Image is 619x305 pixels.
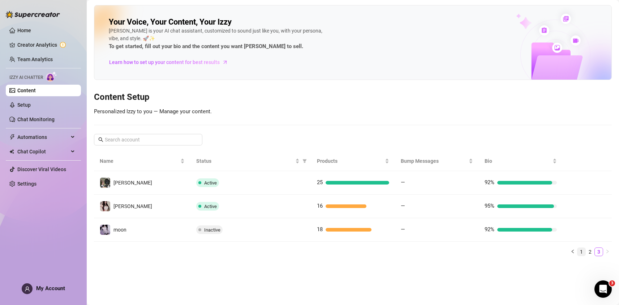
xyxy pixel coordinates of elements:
[196,157,294,165] span: Status
[190,151,311,171] th: Status
[395,151,479,171] th: Bump Messages
[586,248,594,256] a: 2
[609,280,615,286] span: 3
[479,151,563,171] th: Bio
[109,27,326,51] div: [PERSON_NAME] is your AI chat assistant, customized to sound just like you, with your persona, vi...
[577,247,586,256] li: 1
[317,157,383,165] span: Products
[9,134,15,140] span: thunderbolt
[9,74,43,81] span: Izzy AI Chatter
[105,136,192,144] input: Search account
[401,226,405,233] span: —
[94,92,612,103] h3: Content Setup
[17,102,31,108] a: Setup
[113,180,152,186] span: [PERSON_NAME]
[603,247,612,256] li: Next Page
[571,249,575,254] span: left
[9,149,14,154] img: Chat Copilot
[17,131,69,143] span: Automations
[17,181,36,187] a: Settings
[485,203,494,209] span: 95%
[17,117,55,122] a: Chat Monitoring
[577,248,585,256] a: 1
[100,225,110,235] img: moon
[204,227,220,233] span: Inactive
[401,179,405,186] span: —
[17,27,31,33] a: Home
[100,178,110,188] img: Luna
[17,166,66,172] a: Discover Viral Videos
[485,157,551,165] span: Bio
[595,248,603,256] a: 3
[594,247,603,256] li: 3
[401,157,467,165] span: Bump Messages
[485,226,494,233] span: 92%
[46,71,57,82] img: AI Chatter
[100,157,179,165] span: Name
[17,39,75,51] a: Creator Analytics exclamation-circle
[17,146,69,157] span: Chat Copilot
[109,43,303,50] strong: To get started, fill out your bio and the content you want [PERSON_NAME] to sell.
[17,88,36,93] a: Content
[94,151,190,171] th: Name
[603,247,612,256] button: right
[94,108,212,115] span: Personalized Izzy to you — Manage your content.
[499,6,611,80] img: ai-chatter-content-library-cLFOSyPT.png
[222,59,229,66] span: arrow-right
[568,247,577,256] li: Previous Page
[586,247,594,256] li: 2
[113,227,126,233] span: moon
[311,151,395,171] th: Products
[317,179,323,186] span: 25
[25,286,30,292] span: user
[109,56,233,68] a: Learn how to set up your content for best results
[36,285,65,292] span: My Account
[109,17,232,27] h2: Your Voice, Your Content, Your Izzy
[401,203,405,209] span: —
[568,247,577,256] button: left
[605,249,610,254] span: right
[204,180,217,186] span: Active
[17,56,53,62] a: Team Analytics
[113,203,152,209] span: [PERSON_NAME]
[317,226,323,233] span: 18
[485,179,494,186] span: 92%
[204,204,217,209] span: Active
[98,137,103,142] span: search
[594,280,612,298] iframe: Intercom live chat
[317,203,323,209] span: 16
[6,11,60,18] img: logo-BBDzfeDw.svg
[301,156,308,166] span: filter
[109,58,220,66] span: Learn how to set up your content for best results
[100,201,110,211] img: Naomi
[302,159,307,163] span: filter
